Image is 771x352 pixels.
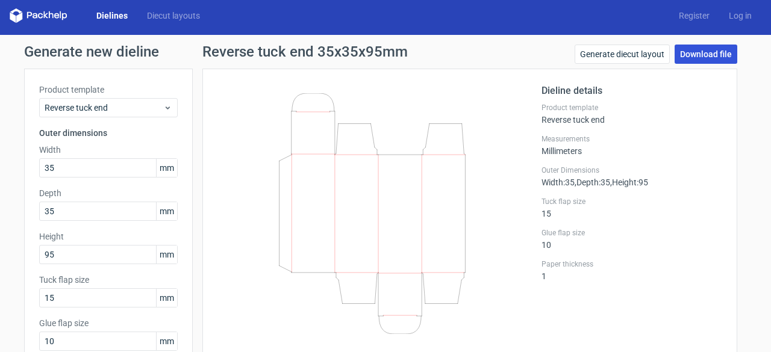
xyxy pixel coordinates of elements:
label: Product template [542,103,722,113]
a: Register [669,10,719,22]
div: 15 [542,197,722,218]
span: Width : 35 [542,178,575,187]
span: mm [156,202,177,220]
label: Glue flap size [542,228,722,238]
label: Tuck flap size [39,274,178,286]
span: , Height : 95 [610,178,648,187]
label: Depth [39,187,178,199]
label: Width [39,144,178,156]
div: 10 [542,228,722,250]
div: Reverse tuck end [542,103,722,125]
span: , Depth : 35 [575,178,610,187]
a: Log in [719,10,761,22]
h3: Outer dimensions [39,127,178,139]
span: mm [156,289,177,307]
a: Download file [675,45,737,64]
h1: Reverse tuck end 35x35x95mm [202,45,408,59]
label: Glue flap size [39,317,178,329]
h1: Generate new dieline [24,45,747,59]
a: Diecut layouts [137,10,210,22]
span: Reverse tuck end [45,102,163,114]
label: Product template [39,84,178,96]
label: Outer Dimensions [542,165,722,175]
span: mm [156,245,177,264]
div: Millimeters [542,134,722,156]
span: mm [156,332,177,350]
label: Height [39,230,178,242]
div: 1 [542,259,722,281]
a: Dielines [87,10,137,22]
a: Generate diecut layout [575,45,670,64]
label: Tuck flap size [542,197,722,206]
label: Measurements [542,134,722,144]
span: mm [156,159,177,177]
h2: Dieline details [542,84,722,98]
label: Paper thickness [542,259,722,269]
